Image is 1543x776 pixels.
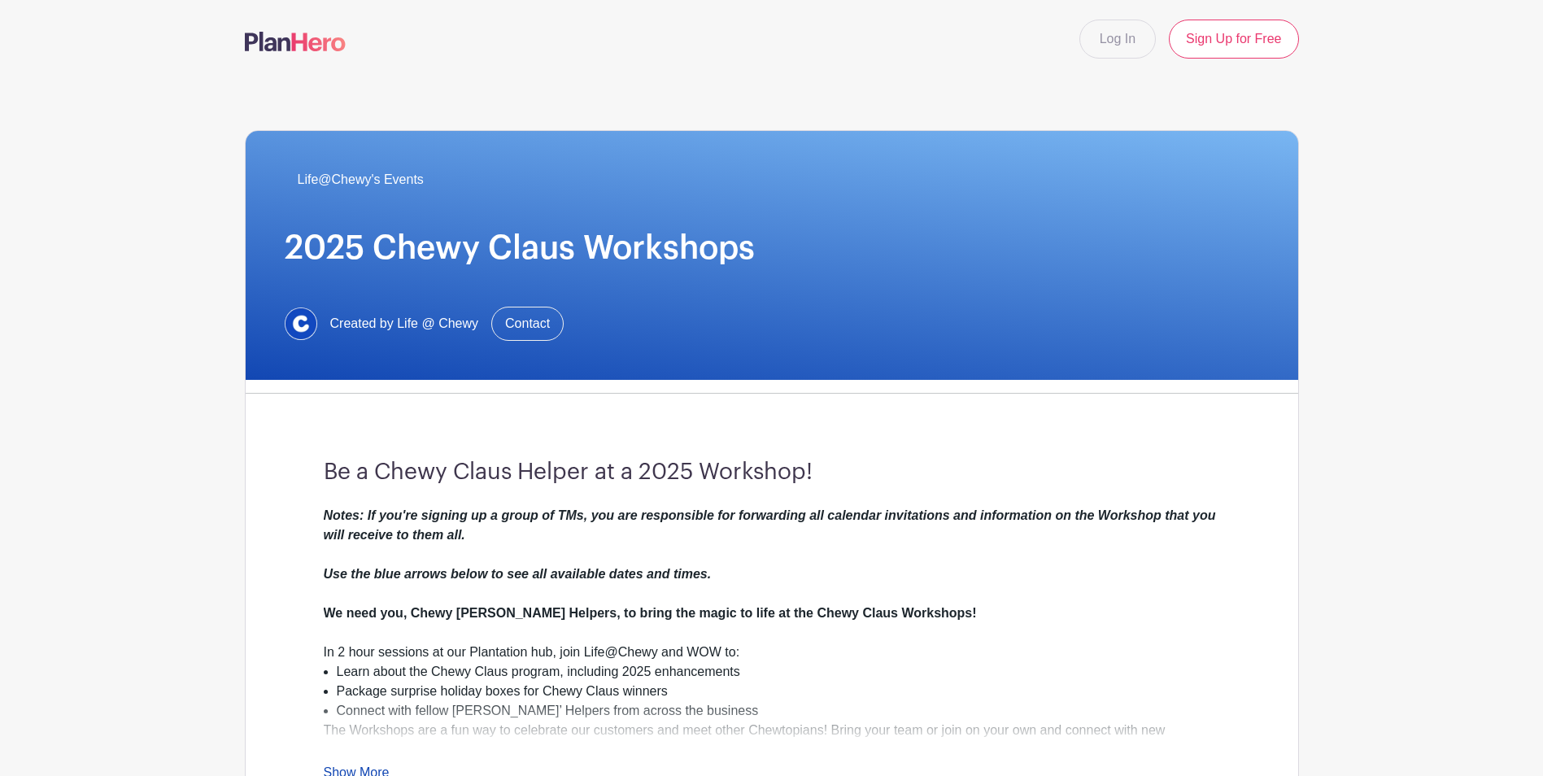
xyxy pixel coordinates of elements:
[285,229,1259,268] h1: 2025 Chewy Claus Workshops
[491,307,564,341] a: Contact
[324,459,1220,486] h3: Be a Chewy Claus Helper at a 2025 Workshop!
[330,314,479,334] span: Created by Life @ Chewy
[324,606,977,620] strong: We need you, Chewy [PERSON_NAME] Helpers, to bring the magic to life at the Chewy Claus Workshops!
[1079,20,1156,59] a: Log In
[337,662,1220,682] li: Learn about the Chewy Claus program, including 2025 enhancements
[337,682,1220,701] li: Package surprise holiday boxes for Chewy Claus winners
[324,643,1220,662] div: In 2 hour sessions at our Plantation hub, join Life@Chewy and WOW to:
[324,508,1216,581] em: Notes: If you're signing up a group of TMs, you are responsible for forwarding all calendar invit...
[285,307,317,340] img: 1629734264472.jfif
[337,701,1220,721] li: Connect with fellow [PERSON_NAME]’ Helpers from across the business
[298,170,424,190] span: Life@Chewy's Events
[1169,20,1298,59] a: Sign Up for Free
[245,32,346,51] img: logo-507f7623f17ff9eddc593b1ce0a138ce2505c220e1c5a4e2b4648c50719b7d32.svg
